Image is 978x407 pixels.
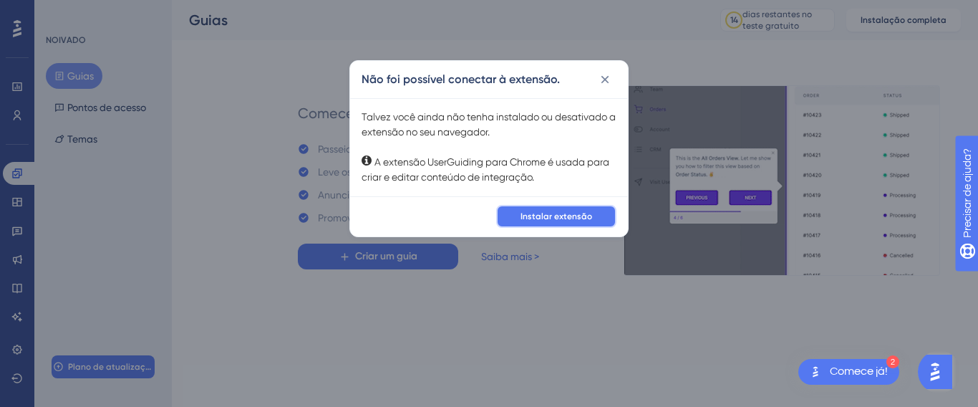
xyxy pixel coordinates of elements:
font: Instalar extensão [521,211,592,221]
font: Talvez você ainda não tenha instalado ou desativado a extensão no seu navegador. [362,111,616,138]
img: imagem-do-lançador-texto-alternativo [807,363,824,380]
font: A extensão UserGuiding para Chrome é usada para criar e editar conteúdo de integração. [362,156,609,183]
div: Abra a lista de verificação Comece!, módulos restantes: 2 [798,359,899,385]
iframe: Iniciador do Assistente de IA do UserGuiding [918,350,961,393]
font: Comece já! [830,365,888,377]
font: 2 [891,358,895,366]
font: Não foi possível conectar à extensão. [362,72,560,86]
font: Precisar de ajuda? [34,6,123,17]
